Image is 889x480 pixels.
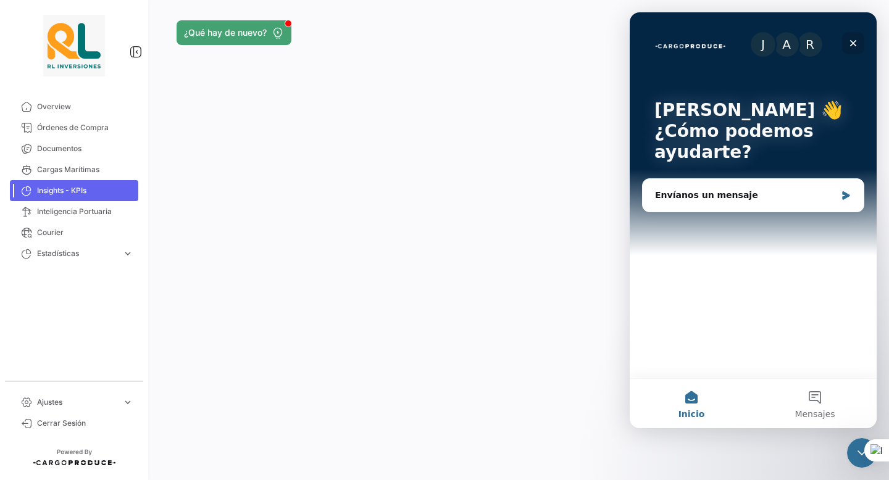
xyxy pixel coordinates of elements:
span: Estadísticas [37,248,117,259]
img: Logo+RB.png [43,15,105,77]
iframe: Intercom live chat [847,438,877,468]
span: Documentos [37,143,133,154]
span: Overview [37,101,133,112]
button: ¿Qué hay de nuevo? [177,20,291,45]
a: Overview [10,96,138,117]
a: Courier [10,222,138,243]
span: expand_more [122,248,133,259]
span: Ajustes [37,397,117,408]
a: Cargas Marítimas [10,159,138,180]
iframe: Intercom live chat [630,12,877,428]
span: Cerrar Sesión [37,418,133,429]
span: Órdenes de Compra [37,122,133,133]
span: ¿Qué hay de nuevo? [184,27,267,39]
span: expand_more [122,397,133,408]
a: Inteligencia Portuaria [10,201,138,222]
a: Documentos [10,138,138,159]
a: Insights - KPIs [10,180,138,201]
span: Courier [37,227,133,238]
span: Cargas Marítimas [37,164,133,175]
span: Insights - KPIs [37,185,133,196]
a: Órdenes de Compra [10,117,138,138]
span: Inteligencia Portuaria [37,206,133,217]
